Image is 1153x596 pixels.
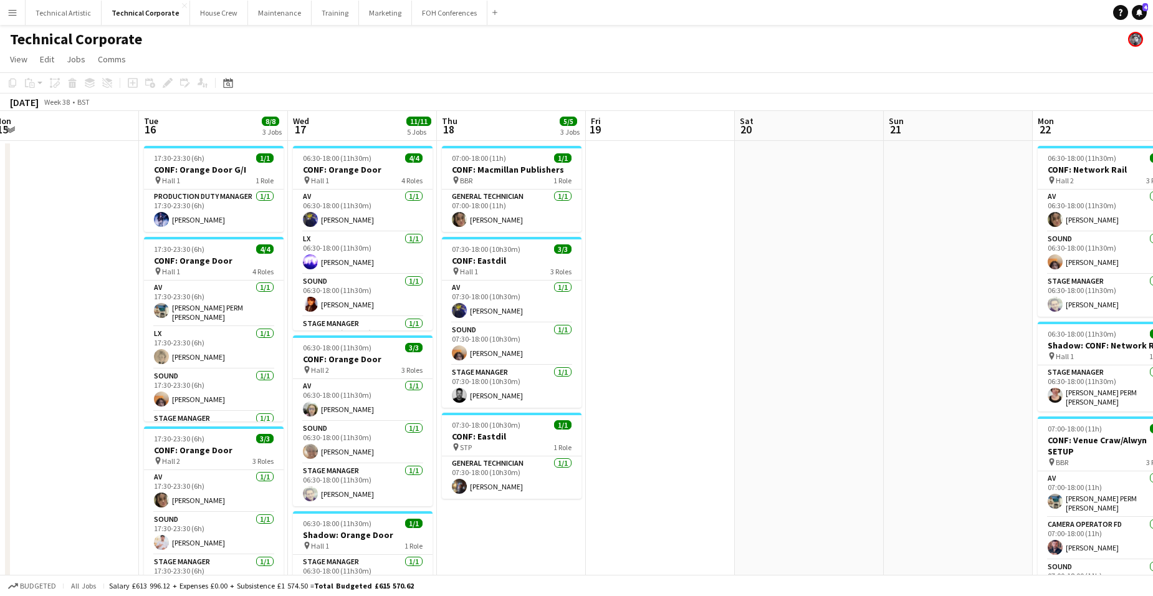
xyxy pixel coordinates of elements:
[412,1,487,25] button: FOH Conferences
[102,1,190,25] button: Technical Corporate
[67,54,85,65] span: Jobs
[20,582,56,590] span: Budgeted
[10,96,39,108] div: [DATE]
[312,1,359,25] button: Training
[93,51,131,67] a: Comms
[190,1,248,25] button: House Crew
[248,1,312,25] button: Maintenance
[40,54,54,65] span: Edit
[314,581,414,590] span: Total Budgeted £615 570.62
[6,579,58,593] button: Budgeted
[359,1,412,25] button: Marketing
[35,51,59,67] a: Edit
[10,54,27,65] span: View
[69,581,98,590] span: All jobs
[77,97,90,107] div: BST
[98,54,126,65] span: Comms
[62,51,90,67] a: Jobs
[26,1,102,25] button: Technical Artistic
[5,51,32,67] a: View
[1128,32,1143,47] app-user-avatar: Krisztian PERM Vass
[1142,3,1148,11] span: 4
[1132,5,1147,20] a: 4
[109,581,414,590] div: Salary £613 996.12 + Expenses £0.00 + Subsistence £1 574.50 =
[10,30,142,49] h1: Technical Corporate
